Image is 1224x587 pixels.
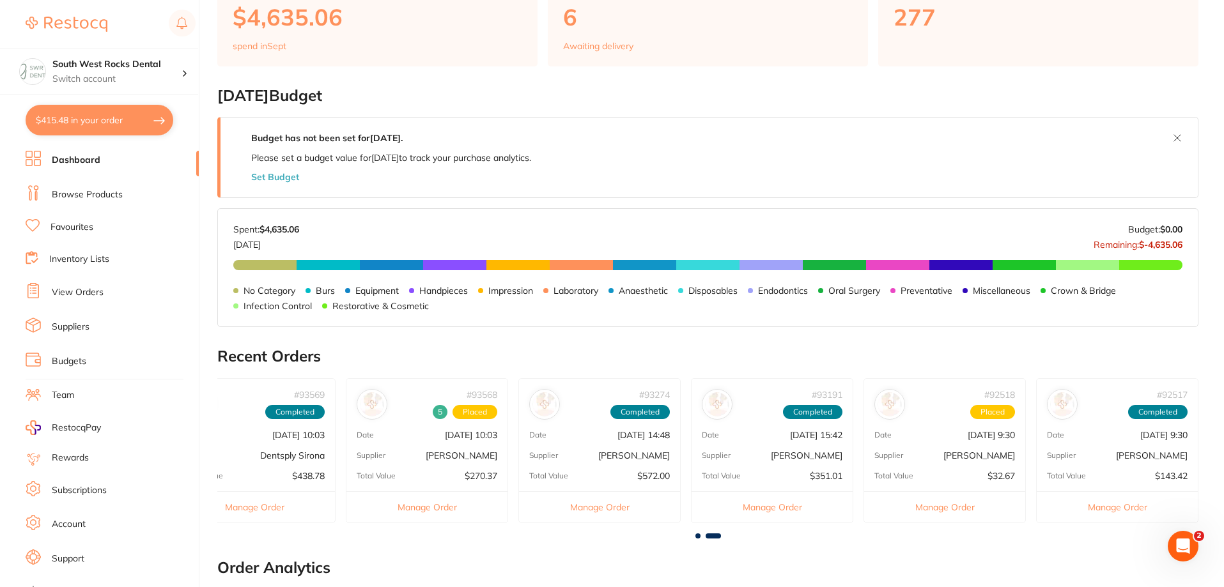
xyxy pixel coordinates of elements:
p: [DATE] 15:42 [790,430,842,440]
img: RestocqPay [26,420,41,435]
p: Dentsply Sirona [260,450,325,461]
p: $32.67 [988,471,1015,481]
a: View Orders [52,286,104,299]
p: 277 [894,4,1183,30]
p: Supplier [702,451,731,460]
p: $438.78 [292,471,325,481]
p: # 93274 [639,390,670,400]
a: Inventory Lists [49,253,109,266]
h2: Recent Orders [217,347,1198,365]
img: Restocq Logo [26,17,107,32]
p: spend in Sept [233,41,286,51]
p: $143.42 [1155,471,1188,481]
p: [DATE] 10:03 [445,430,497,440]
p: Date [529,431,546,439]
strong: $0.00 [1160,224,1182,235]
p: Remaining: [1094,234,1182,250]
img: Adam Dental [360,392,384,416]
span: Completed [783,405,842,419]
span: 2 [1194,531,1204,541]
a: Budgets [52,355,86,368]
a: Dashboard [52,154,100,167]
p: [DATE] 14:48 [617,430,670,440]
p: Awaiting delivery [563,41,633,51]
p: $270.37 [465,471,497,481]
p: # 93191 [812,390,842,400]
img: Henry Schein Halas [532,392,557,416]
p: # 93568 [467,390,497,400]
span: Completed [265,405,325,419]
span: Placed [453,405,497,419]
button: Manage Order [519,491,680,522]
p: [DATE] [233,234,299,250]
span: Completed [1128,405,1188,419]
a: Account [52,518,86,531]
button: Set Budget [251,172,299,182]
strong: $4,635.06 [260,224,299,235]
p: No Category [244,286,295,296]
p: Supplier [529,451,558,460]
p: Oral Surgery [828,286,880,296]
p: Preventative [901,286,952,296]
p: [PERSON_NAME] [426,450,497,461]
h4: South West Rocks Dental [52,58,182,71]
p: [DATE] 9:30 [1140,430,1188,440]
p: Please set a budget value for [DATE] to track your purchase analytics. [251,153,531,163]
button: Manage Order [346,491,507,522]
p: Supplier [1047,451,1076,460]
p: $351.01 [810,471,842,481]
img: Adam Dental [1050,392,1074,416]
p: # 92517 [1157,390,1188,400]
p: [DATE] 10:03 [272,430,325,440]
p: Date [357,431,374,439]
p: Date [702,431,719,439]
p: Infection Control [244,301,312,311]
p: $572.00 [637,471,670,481]
span: RestocqPay [52,422,101,434]
p: Restorative & Cosmetic [332,301,429,311]
button: Manage Order [1037,491,1198,522]
p: Anaesthetic [619,286,668,296]
a: Subscriptions [52,484,107,497]
h2: [DATE] Budget [217,87,1198,105]
p: # 93569 [294,390,325,400]
p: Supplier [874,451,903,460]
a: Rewards [52,452,89,464]
p: Impression [488,286,533,296]
p: Burs [316,286,335,296]
p: Date [1047,431,1064,439]
p: [DATE] 9:30 [968,430,1015,440]
strong: $-4,635.06 [1139,239,1182,250]
p: Crown & Bridge [1051,286,1116,296]
p: Date [874,431,892,439]
span: Placed [970,405,1015,419]
img: Adam Dental [878,392,902,416]
img: Henry Schein Halas [705,392,729,416]
a: Browse Products [52,188,123,201]
p: Endodontics [758,286,808,296]
p: Total Value [1047,471,1086,480]
p: Total Value [357,471,396,480]
a: Support [52,553,84,565]
span: Completed [610,405,670,419]
p: Budget: [1128,224,1182,234]
span: Received [433,405,447,419]
p: [PERSON_NAME] [771,450,842,461]
a: Suppliers [52,321,89,333]
a: Favourites [50,221,93,234]
p: Supplier [357,451,385,460]
p: [PERSON_NAME] [943,450,1015,461]
p: Switch account [52,73,182,86]
h2: Order Analytics [217,559,1198,577]
strong: Budget has not been set for [DATE] . [251,132,403,144]
p: Total Value [529,471,568,480]
img: South West Rocks Dental [20,59,45,84]
p: Laboratory [554,286,598,296]
button: Manage Order [692,491,853,522]
p: 6 [563,4,853,30]
p: $4,635.06 [233,4,522,30]
p: Total Value [874,471,913,480]
button: Manage Order [864,491,1025,522]
a: RestocqPay [26,420,101,435]
p: # 92518 [984,390,1015,400]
